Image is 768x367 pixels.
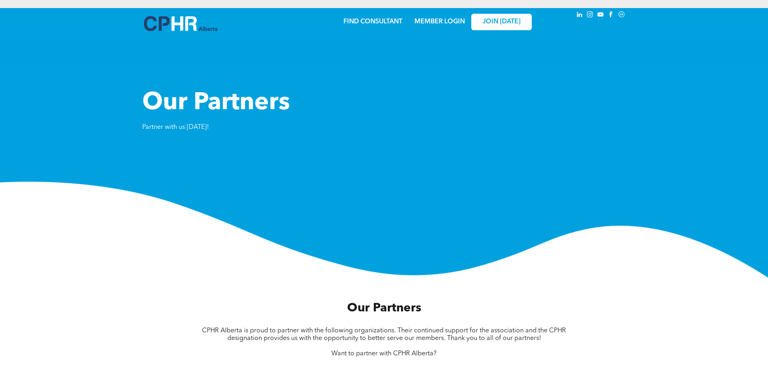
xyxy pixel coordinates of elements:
[202,328,566,342] span: CPHR Alberta is proud to partner with the following organizations. Their continued support for th...
[586,10,595,21] a: instagram
[596,10,605,21] a: youtube
[142,124,209,131] span: Partner with us [DATE]!
[343,19,402,25] a: FIND CONSULTANT
[471,14,532,30] a: JOIN [DATE]
[142,91,290,115] span: Our Partners
[483,18,520,26] span: JOIN [DATE]
[144,16,217,31] img: A blue and white logo for cp alberta
[414,19,465,25] a: MEMBER LOGIN
[607,10,616,21] a: facebook
[347,302,421,314] span: Our Partners
[617,10,626,21] a: Social network
[331,350,437,357] span: Want to partner with CPHR Alberta?
[575,10,584,21] a: linkedin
